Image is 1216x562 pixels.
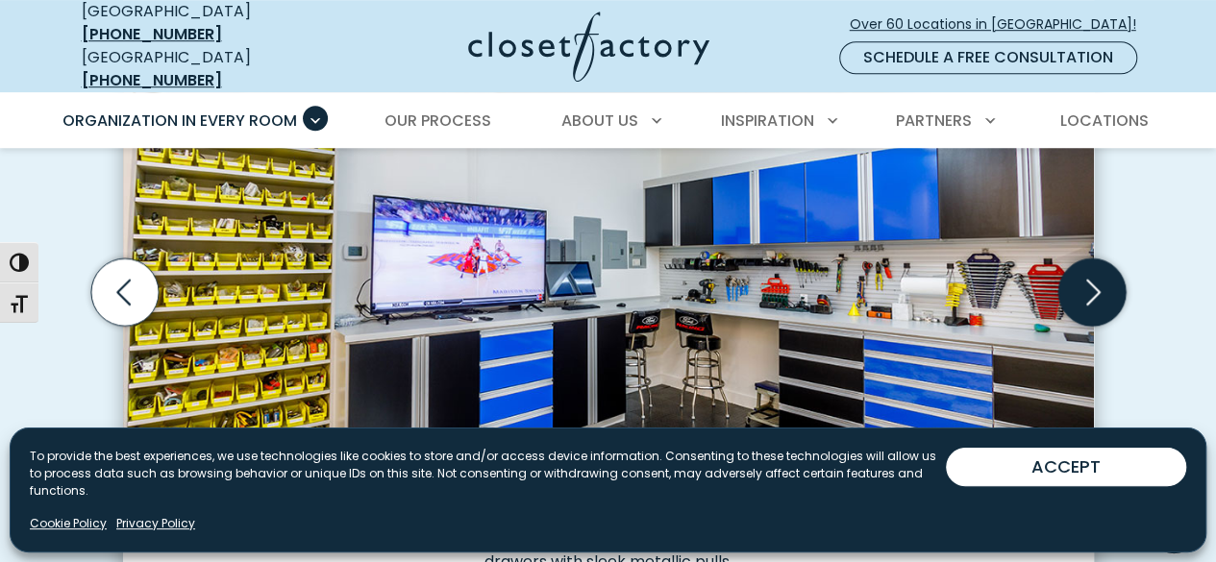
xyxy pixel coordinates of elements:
[82,69,222,91] a: [PHONE_NUMBER]
[721,110,814,132] span: Inspiration
[385,110,491,132] span: Our Process
[62,110,297,132] span: Organization in Every Room
[896,110,972,132] span: Partners
[946,448,1186,486] button: ACCEPT
[84,251,166,333] button: Previous slide
[468,12,709,82] img: Closet Factory Logo
[849,8,1153,41] a: Over 60 Locations in [GEOGRAPHIC_DATA]!
[850,14,1152,35] span: Over 60 Locations in [GEOGRAPHIC_DATA]!
[49,94,1168,148] nav: Primary Menu
[82,46,317,92] div: [GEOGRAPHIC_DATA]
[123,12,1094,517] img: Man cave & garage combination with open shelving unit, slatwall tool storage, high gloss dual-ton...
[30,448,946,500] p: To provide the best experiences, we use technologies like cookies to store and/or access device i...
[561,110,638,132] span: About Us
[116,515,195,532] a: Privacy Policy
[839,41,1137,74] a: Schedule a Free Consultation
[1059,110,1148,132] span: Locations
[1051,251,1133,333] button: Next slide
[82,23,222,45] a: [PHONE_NUMBER]
[30,515,107,532] a: Cookie Policy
